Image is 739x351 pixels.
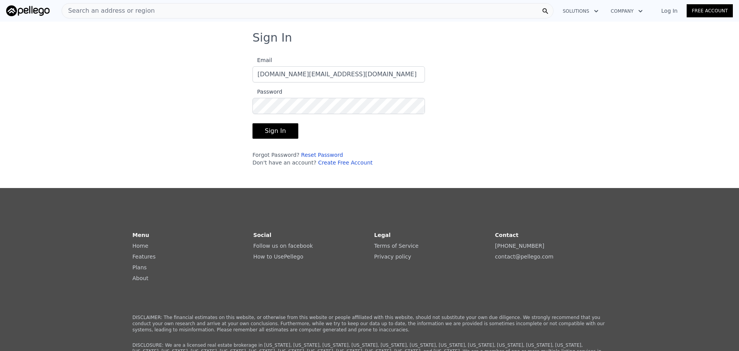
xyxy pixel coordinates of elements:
[62,6,155,15] span: Search an address or region
[132,243,148,249] a: Home
[495,243,544,249] a: [PHONE_NUMBER]
[252,98,425,114] input: Password
[557,4,605,18] button: Solutions
[252,89,282,95] span: Password
[374,243,418,249] a: Terms of Service
[301,152,343,158] a: Reset Password
[495,232,518,238] strong: Contact
[252,123,298,139] button: Sign In
[253,254,303,260] a: How to UsePellego
[252,31,487,45] h3: Sign In
[495,254,553,260] a: contact@pellego.com
[132,275,148,281] a: About
[605,4,649,18] button: Company
[132,314,607,333] p: DISCLAIMER: The financial estimates on this website, or otherwise from this website or people aff...
[253,243,313,249] a: Follow us on facebook
[132,254,155,260] a: Features
[253,232,271,238] strong: Social
[252,66,425,82] input: Email
[374,232,391,238] strong: Legal
[252,151,425,166] div: Forgot Password? Don't have an account?
[6,5,50,16] img: Pellego
[652,7,687,15] a: Log In
[374,254,411,260] a: Privacy policy
[318,160,373,166] a: Create Free Account
[687,4,733,17] a: Free Account
[252,57,272,63] span: Email
[132,264,147,270] a: Plans
[132,232,149,238] strong: Menu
